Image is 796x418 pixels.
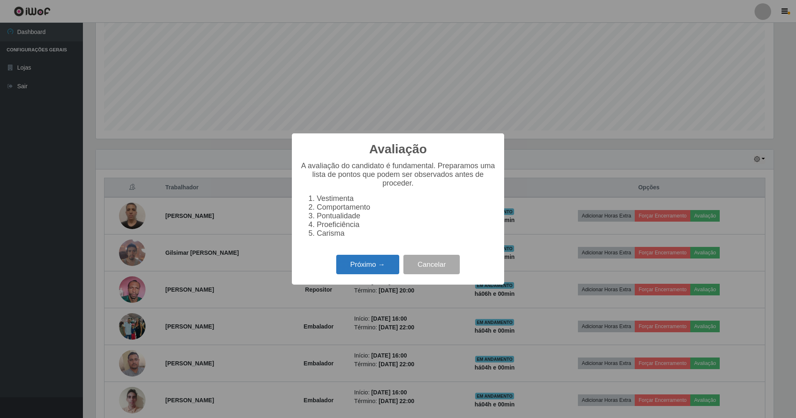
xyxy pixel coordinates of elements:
[317,203,496,212] li: Comportamento
[317,220,496,229] li: Proeficiência
[300,162,496,188] p: A avaliação do candidato é fundamental. Preparamos uma lista de pontos que podem ser observados a...
[336,255,399,274] button: Próximo →
[317,229,496,238] li: Carisma
[369,142,427,157] h2: Avaliação
[403,255,460,274] button: Cancelar
[317,194,496,203] li: Vestimenta
[317,212,496,220] li: Pontualidade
